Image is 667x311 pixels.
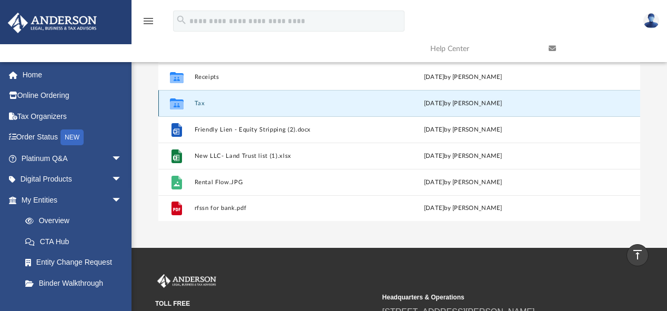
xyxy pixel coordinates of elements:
button: New LLC- Land Trust list (1).xlsx [194,153,370,159]
div: [DATE] by [PERSON_NAME] [375,178,551,187]
i: vertical_align_top [631,248,644,261]
a: Binder Walkthrough [15,273,138,294]
button: rfssn for bank.pdf [194,205,370,212]
div: [DATE] by [PERSON_NAME] [375,152,551,161]
button: Tax [194,100,370,107]
a: Order StatusNEW [7,127,138,148]
span: arrow_drop_down [112,169,133,190]
a: vertical_align_top [626,244,649,266]
img: Anderson Advisors Platinum Portal [155,274,218,288]
div: [DATE] by [PERSON_NAME] [375,99,551,108]
small: Headquarters & Operations [382,293,602,302]
a: CTA Hub [15,231,138,252]
button: Rental Flow.JPG [194,179,370,186]
a: Platinum Q&Aarrow_drop_down [7,148,138,169]
img: Anderson Advisors Platinum Portal [5,13,100,33]
a: Help Center [422,28,541,69]
div: [DATE] by [PERSON_NAME] [375,204,551,213]
a: My Entitiesarrow_drop_down [7,189,138,210]
div: NEW [60,129,84,145]
a: Overview [15,210,138,232]
a: Home [7,64,138,85]
div: [DATE] by [PERSON_NAME] [375,125,551,135]
i: menu [142,15,155,27]
i: search [176,14,187,26]
a: Entity Change Request [15,252,138,273]
a: Digital Productsarrow_drop_down [7,169,138,190]
a: Tax Organizers [7,106,138,127]
img: User Pic [643,13,659,28]
span: arrow_drop_down [112,148,133,169]
button: Friendly Lien - Equity Stripping (2).docx [194,126,370,133]
div: [DATE] by [PERSON_NAME] [375,73,551,82]
div: grid [158,3,640,221]
a: Online Ordering [7,85,138,106]
span: arrow_drop_down [112,189,133,211]
a: menu [142,20,155,27]
small: TOLL FREE [155,299,375,308]
button: Receipts [194,74,370,81]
